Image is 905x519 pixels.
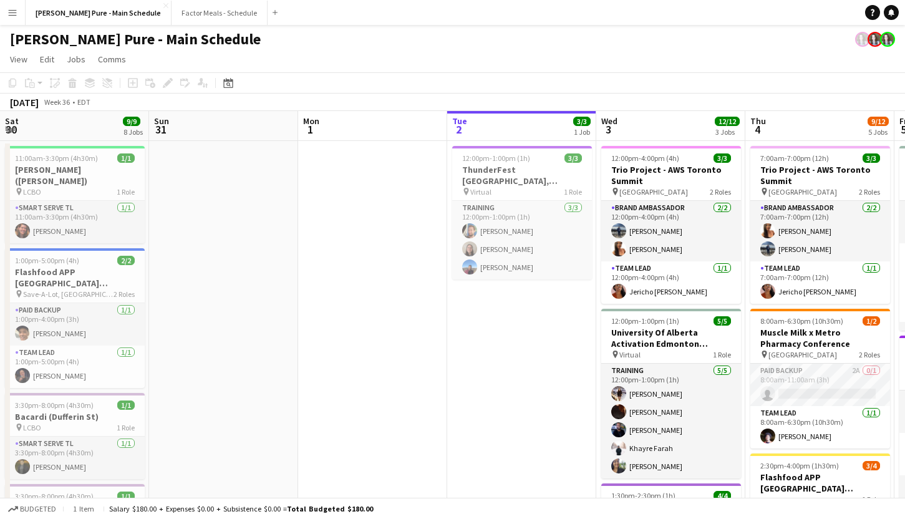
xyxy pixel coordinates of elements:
app-card-role: Team Lead1/11:00pm-5:00pm (4h)[PERSON_NAME] [5,346,145,388]
span: 11:00am-3:30pm (4h30m) [15,153,98,163]
span: 7:00am-7:00pm (12h) [760,153,829,163]
div: Salary $180.00 + Expenses $0.00 + Subsistence $0.00 = [109,504,373,513]
app-job-card: 1:00pm-5:00pm (4h)2/2Flashfood APP [GEOGRAPHIC_DATA] [GEOGRAPHIC_DATA], [GEOGRAPHIC_DATA] Save-A-... [5,248,145,388]
span: Thu [750,115,766,127]
span: Sat [5,115,19,127]
app-job-card: 7:00am-7:00pm (12h)3/3Trio Project - AWS Toronto Summit [GEOGRAPHIC_DATA]2 RolesBrand Ambassador2... [750,146,890,304]
span: 30 [3,122,19,137]
span: Comms [98,54,126,65]
h3: Muscle Milk x Metro Pharmacy Conference [750,327,890,349]
span: View [10,54,27,65]
span: 2 Roles [114,289,135,299]
div: 11:00am-3:30pm (4h30m)1/1[PERSON_NAME] ([PERSON_NAME]) LCBO1 RoleSmart Serve TL1/111:00am-3:30pm ... [5,146,145,243]
app-job-card: 12:00pm-4:00pm (4h)3/3Trio Project - AWS Toronto Summit [GEOGRAPHIC_DATA]2 RolesBrand Ambassador2... [601,146,741,304]
span: Mon [303,115,319,127]
span: 3:30pm-8:00pm (4h30m) [15,492,94,501]
span: 8:00am-6:30pm (10h30m) [760,316,843,326]
span: LCBO [23,187,41,196]
span: [GEOGRAPHIC_DATA] [768,187,837,196]
h3: [PERSON_NAME] ([PERSON_NAME]) [5,164,145,187]
a: View [5,51,32,67]
span: 1 Role [713,350,731,359]
h3: University Of Alberta Activation Edmonton Training [601,327,741,349]
span: 12/12 [715,117,740,126]
span: 4/4 [714,491,731,500]
app-job-card: 8:00am-6:30pm (10h30m)1/2Muscle Milk x Metro Pharmacy Conference [GEOGRAPHIC_DATA]2 RolesPaid Bac... [750,309,890,449]
span: Total Budgeted $180.00 [287,504,373,513]
app-card-role: Training3/312:00pm-1:00pm (1h)[PERSON_NAME][PERSON_NAME][PERSON_NAME] [452,201,592,279]
span: 9/12 [868,117,889,126]
span: 3/3 [573,117,591,126]
span: 3:30pm-8:00pm (4h30m) [15,400,94,410]
span: Wed [601,115,617,127]
h1: [PERSON_NAME] Pure - Main Schedule [10,30,261,49]
app-card-role: Brand Ambassador2/212:00pm-4:00pm (4h)[PERSON_NAME][PERSON_NAME] [601,201,741,261]
span: 1/2 [863,316,880,326]
app-job-card: 12:00pm-1:00pm (1h)5/5University Of Alberta Activation Edmonton Training Virtual1 RoleTraining5/5... [601,309,741,478]
span: 2:30pm-4:00pm (1h30m) [760,461,839,470]
span: [GEOGRAPHIC_DATA] [768,350,837,359]
span: 1 Role [862,495,880,504]
span: Jobs [67,54,85,65]
a: Comms [93,51,131,67]
app-user-avatar: Ashleigh Rains [855,32,870,47]
span: 12:00pm-1:00pm (1h) [462,153,530,163]
span: 3/3 [564,153,582,163]
app-card-role: Training5/512:00pm-1:00pm (1h)[PERSON_NAME][PERSON_NAME][PERSON_NAME]Khayre Farah[PERSON_NAME] [601,364,741,478]
span: Virtual [470,187,491,196]
span: 1:00pm-5:00pm (4h) [15,256,79,265]
h3: Trio Project - AWS Toronto Summit [601,164,741,187]
span: Tue [452,115,467,127]
h3: Flashfood APP [GEOGRAPHIC_DATA] Modesto Training [750,472,890,494]
div: [DATE] [10,96,39,109]
app-job-card: 12:00pm-1:00pm (1h)3/3ThunderFest [GEOGRAPHIC_DATA], [GEOGRAPHIC_DATA] Training Virtual1 RoleTrai... [452,146,592,279]
span: 5/5 [714,316,731,326]
app-card-role: Paid Backup2A0/18:00am-11:00am (3h) [750,364,890,406]
app-user-avatar: Ashleigh Rains [868,32,883,47]
span: 1 Role [117,187,135,196]
span: 3/4 [863,461,880,470]
h3: Bacardi (Dufferin St) [5,411,145,422]
span: 1 item [69,504,99,513]
span: [GEOGRAPHIC_DATA] [619,187,688,196]
button: Budgeted [6,502,58,516]
span: 12:00pm-4:00pm (4h) [611,153,679,163]
app-card-role: Smart Serve TL1/111:00am-3:30pm (4h30m)[PERSON_NAME] [5,201,145,243]
span: 3 [599,122,617,137]
span: 2 Roles [859,187,880,196]
app-job-card: 3:30pm-8:00pm (4h30m)1/1Bacardi (Dufferin St) LCBO1 RoleSmart Serve TL1/13:30pm-8:00pm (4h30m)[PE... [5,393,145,479]
span: 3/3 [714,153,731,163]
span: Budgeted [20,505,56,513]
span: 12:00pm-1:00pm (1h) [611,316,679,326]
a: Edit [35,51,59,67]
app-card-role: Brand Ambassador2/27:00am-7:00pm (12h)[PERSON_NAME][PERSON_NAME] [750,201,890,261]
app-card-role: Smart Serve TL1/13:30pm-8:00pm (4h30m)[PERSON_NAME] [5,437,145,479]
span: LCBO [23,423,41,432]
button: Factor Meals - Schedule [172,1,268,25]
span: 1 Role [117,423,135,432]
h3: Flashfood APP [GEOGRAPHIC_DATA] [GEOGRAPHIC_DATA], [GEOGRAPHIC_DATA] [5,266,145,289]
span: Virtual [619,350,641,359]
app-user-avatar: Ashleigh Rains [880,32,895,47]
h3: Trio Project - AWS Toronto Summit [750,164,890,187]
h3: ThunderFest [GEOGRAPHIC_DATA], [GEOGRAPHIC_DATA] Training [452,164,592,187]
app-card-role: Paid Backup1/11:00pm-4:00pm (3h)[PERSON_NAME] [5,303,145,346]
span: 2 Roles [859,350,880,359]
span: 1/1 [117,492,135,501]
span: 4 [748,122,766,137]
app-card-role: Team Lead1/18:00am-6:30pm (10h30m)[PERSON_NAME] [750,406,890,449]
div: 3 Jobs [715,127,739,137]
button: [PERSON_NAME] Pure - Main Schedule [26,1,172,25]
span: 1/1 [117,400,135,410]
div: 8 Jobs [123,127,143,137]
span: 1 [301,122,319,137]
span: 2 [450,122,467,137]
span: Sun [154,115,169,127]
div: 5 Jobs [868,127,888,137]
div: EDT [77,97,90,107]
